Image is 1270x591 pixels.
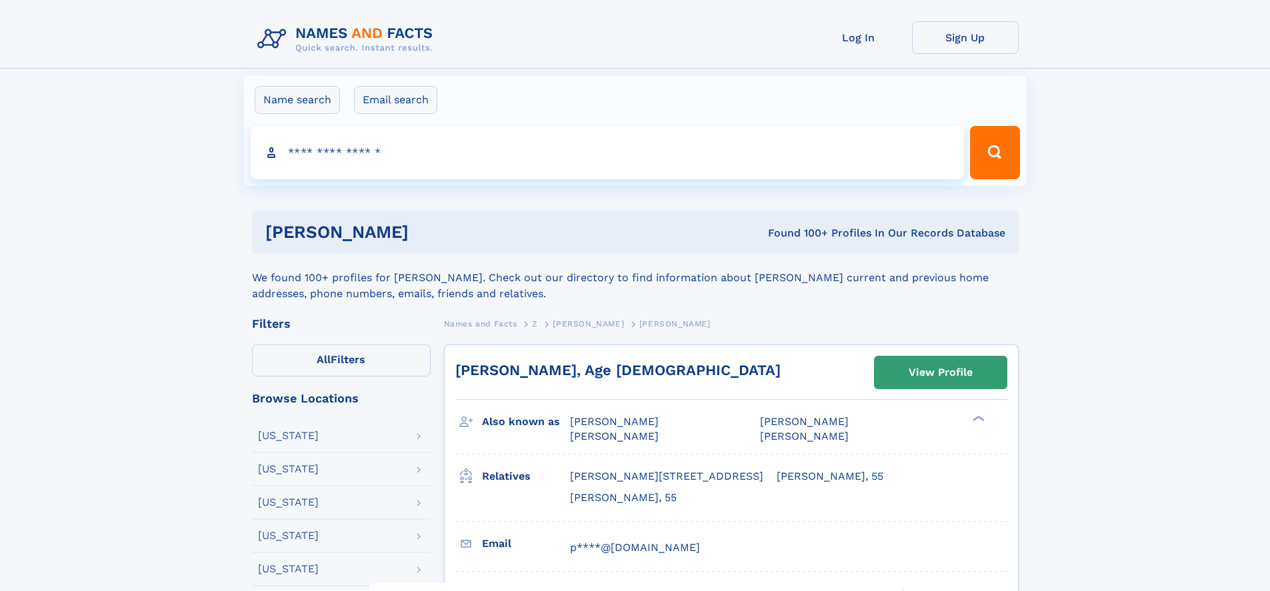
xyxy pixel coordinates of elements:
[532,319,538,328] span: Z
[252,21,444,57] img: Logo Names and Facts
[317,353,331,366] span: All
[570,469,763,484] a: [PERSON_NAME][STREET_ADDRESS]
[258,430,319,441] div: [US_STATE]
[444,315,517,332] a: Names and Facts
[553,315,624,332] a: [PERSON_NAME]
[875,356,1007,388] a: View Profile
[252,318,431,330] div: Filters
[570,490,677,505] a: [PERSON_NAME], 55
[482,410,570,433] h3: Also known as
[258,564,319,574] div: [US_STATE]
[265,224,589,241] h1: [PERSON_NAME]
[570,430,659,442] span: [PERSON_NAME]
[251,126,965,179] input: search input
[255,86,340,114] label: Name search
[760,430,849,442] span: [PERSON_NAME]
[909,357,973,388] div: View Profile
[760,415,849,428] span: [PERSON_NAME]
[969,414,985,423] div: ❯
[639,319,711,328] span: [PERSON_NAME]
[482,532,570,555] h3: Email
[252,254,1019,302] div: We found 100+ profiles for [PERSON_NAME]. Check out our directory to find information about [PERS...
[354,86,437,114] label: Email search
[777,469,883,484] a: [PERSON_NAME], 55
[805,21,912,54] a: Log In
[912,21,1019,54] a: Sign Up
[258,497,319,508] div: [US_STATE]
[482,465,570,488] h3: Relatives
[258,464,319,474] div: [US_STATE]
[532,315,538,332] a: Z
[570,415,659,428] span: [PERSON_NAME]
[258,530,319,541] div: [US_STATE]
[553,319,624,328] span: [PERSON_NAME]
[252,392,431,404] div: Browse Locations
[970,126,1019,179] button: Search Button
[455,362,781,378] a: [PERSON_NAME], Age [DEMOGRAPHIC_DATA]
[588,226,1005,241] div: Found 100+ Profiles In Our Records Database
[252,344,431,376] label: Filters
